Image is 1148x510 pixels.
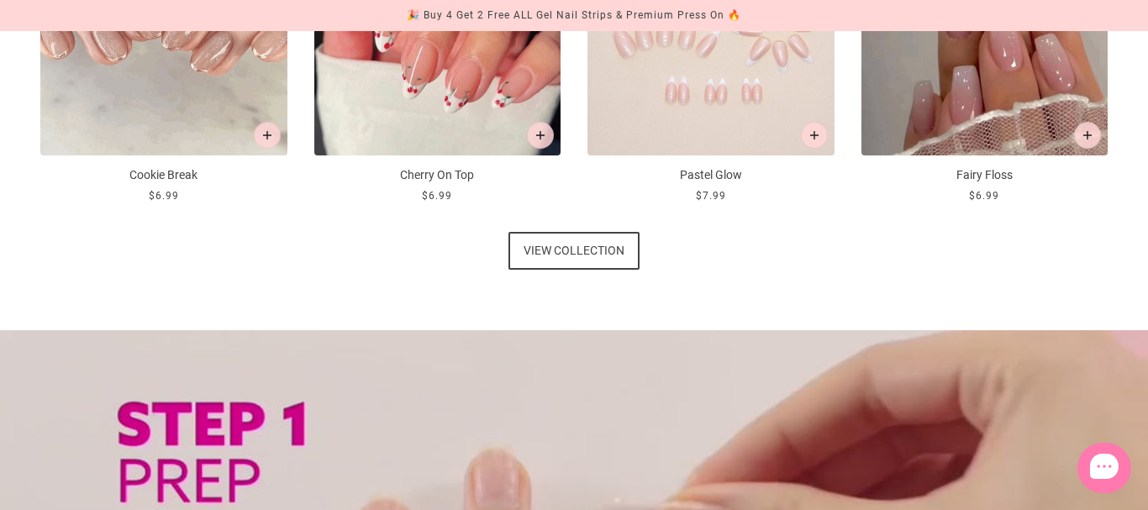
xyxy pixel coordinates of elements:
[524,232,624,270] span: View collection
[1074,122,1101,149] button: Add to cart
[969,190,999,202] span: $6.99
[527,122,554,149] button: Add to cart
[149,190,179,202] span: $6.99
[801,122,828,149] button: Add to cart
[508,232,640,270] a: View collection
[422,190,452,202] span: $6.99
[254,122,281,149] button: Add to cart
[861,166,1109,184] p: Fairy Floss
[40,166,287,184] p: Cookie Break
[696,190,726,202] span: $7.99
[314,166,561,184] p: Cherry On Top
[587,166,835,184] p: Pastel Glow
[407,7,741,24] div: 🎉 Buy 4 Get 2 Free ALL Gel Nail Strips & Premium Press On 🔥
